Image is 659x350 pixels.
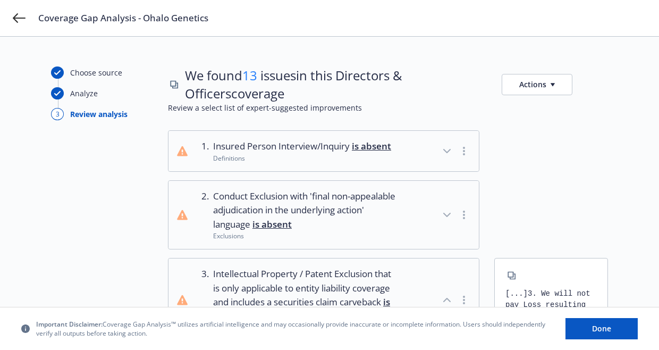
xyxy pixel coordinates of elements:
button: Actions [502,74,572,95]
span: 13 [242,66,257,84]
button: 3.Intellectual Property / Patent Exclusion that is only applicable to entity liability coverage a... [168,259,479,341]
div: Analyze [70,88,98,99]
button: 1.Insured Person Interview/Inquiry is absentDefinitions [168,131,479,171]
div: Choose source [70,67,122,78]
span: Intellectual Property / Patent Exclusion that is only applicable to entity liability coverage and... [213,267,397,323]
span: Coverage Gap Analysis - Ohalo Genetics [38,12,208,24]
span: Important Disclaimer: [36,320,103,329]
span: Done [592,323,611,334]
div: Review analysis [70,109,128,120]
div: Definitions [213,154,391,163]
button: Done [565,318,638,339]
span: Review a select list of expert-suggested improvements [168,102,608,113]
span: is absent [252,218,292,230]
span: Conduct Exclusion with 'final non-appealable adjudication in the underlying action' language [213,189,397,231]
div: 3 [51,108,64,120]
div: 2 . [196,189,209,240]
button: 2.Conduct Exclusion with 'final non-appealable adjudication in the underlying action' language is... [168,181,479,249]
span: We found issues in this Directors & Officers coverage [185,66,487,102]
span: Insured Person Interview/Inquiry [213,139,391,153]
div: Exclusions [213,231,397,240]
span: is absent [352,140,391,152]
span: Coverage Gap Analysis™ utilizes artificial intelligence and may occasionally provide inaccurate o... [36,320,548,338]
div: 3 . [196,267,209,332]
button: Actions [502,66,572,102]
div: 1 . [196,139,209,163]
